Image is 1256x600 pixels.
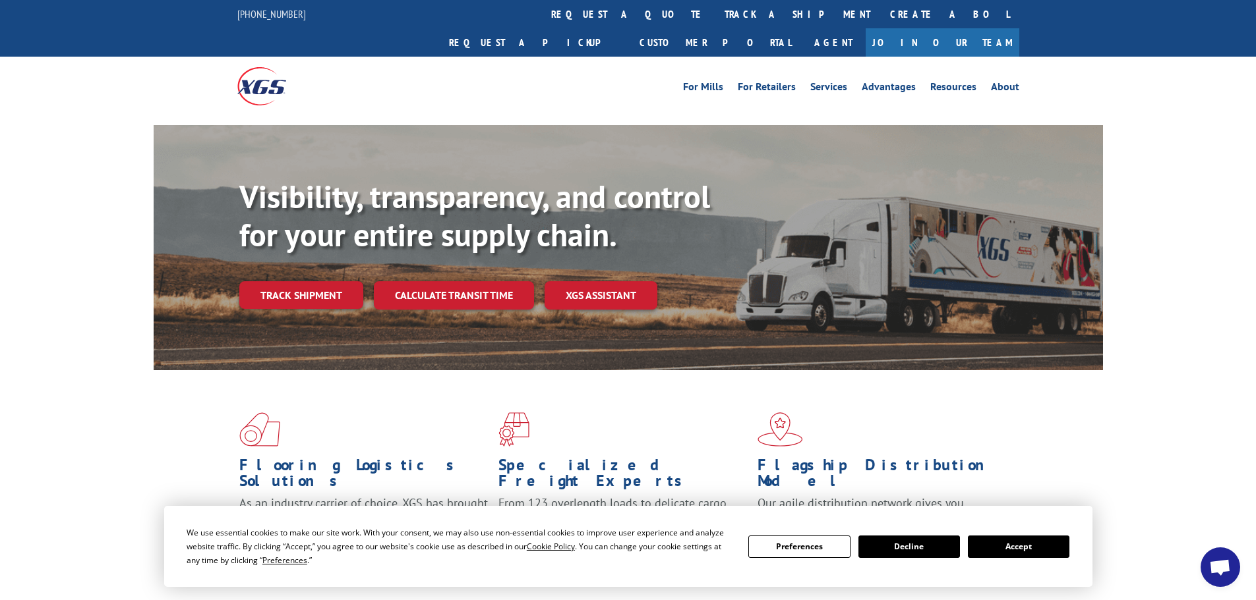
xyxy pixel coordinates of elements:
[164,506,1092,587] div: Cookie Consent Prompt
[801,28,866,57] a: Agent
[930,82,976,96] a: Resources
[858,535,960,558] button: Decline
[748,535,850,558] button: Preferences
[1201,547,1240,587] a: Open chat
[498,457,748,495] h1: Specialized Freight Experts
[237,7,306,20] a: [PHONE_NUMBER]
[738,82,796,96] a: For Retailers
[758,495,1000,526] span: Our agile distribution network gives you nationwide inventory management on demand.
[758,412,803,447] img: xgs-icon-flagship-distribution-model-red
[439,28,630,57] a: Request a pickup
[239,176,710,255] b: Visibility, transparency, and control for your entire supply chain.
[968,535,1069,558] button: Accept
[498,495,748,554] p: From 123 overlength loads to delicate cargo, our experienced staff knows the best way to move you...
[630,28,801,57] a: Customer Portal
[239,457,489,495] h1: Flooring Logistics Solutions
[374,281,534,310] a: Calculate transit time
[810,82,847,96] a: Services
[239,412,280,447] img: xgs-icon-total-supply-chain-intelligence-red
[527,541,575,552] span: Cookie Policy
[498,412,529,447] img: xgs-icon-focused-on-flooring-red
[545,281,657,310] a: XGS ASSISTANT
[239,495,488,542] span: As an industry carrier of choice, XGS has brought innovation and dedication to flooring logistics...
[239,281,363,309] a: Track shipment
[991,82,1019,96] a: About
[862,82,916,96] a: Advantages
[683,82,723,96] a: For Mills
[758,457,1007,495] h1: Flagship Distribution Model
[866,28,1019,57] a: Join Our Team
[262,555,307,566] span: Preferences
[187,526,733,567] div: We use essential cookies to make our site work. With your consent, we may also use non-essential ...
